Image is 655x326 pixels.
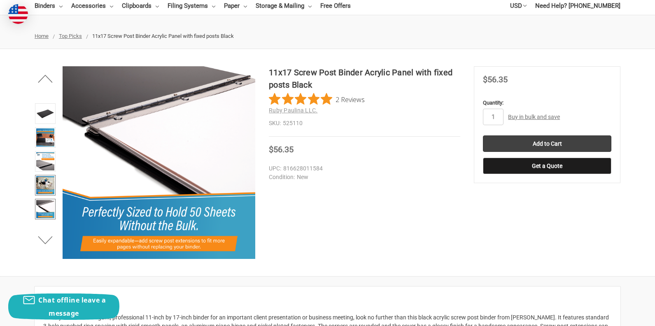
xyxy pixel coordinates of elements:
[8,4,28,24] img: duty and tax information for United States
[36,176,54,194] img: 11x17 Screw Post Binder Acrylic Panel with fixed posts Black
[35,33,49,39] a: Home
[36,152,54,170] img: 11x17 Screw Post Binder Acrylic Panel with fixed posts Black
[483,75,508,84] span: $56.35
[38,296,106,318] span: Chat offline leave a message
[33,70,58,87] button: Previous
[269,144,294,154] span: $56.35
[269,119,281,128] dt: SKU:
[36,128,54,147] img: Ruby Paulina 11x17 1" Angle-D Ring, White Acrylic Binder (515180)
[63,66,255,259] img: 11x17 Screw Post Binder Acrylic Panel with fixed posts Black
[33,232,58,249] button: Next
[483,99,611,107] label: Quantity:
[43,295,612,307] h2: Description
[36,105,54,123] img: 11x17 Screw Post Binder Acrylic Panel with fixed posts Black
[269,173,457,182] dd: New
[8,293,119,320] button: Chat offline leave a message
[269,119,460,128] dd: 525110
[483,158,611,174] button: Get a Quote
[508,114,560,120] a: Buy in bulk and save
[269,164,281,173] dt: UPC:
[269,66,460,91] h1: 11x17 Screw Post Binder Acrylic Panel with fixed posts Black
[36,200,54,218] img: 11x17 Screw Post Binder Acrylic Panel with fixed posts Black
[483,135,611,152] input: Add to Cart
[59,33,82,39] a: Top Picks
[269,164,457,173] dd: 816628011584
[269,107,317,114] a: Ruby Paulina LLC.
[269,93,365,105] button: Rated 5 out of 5 stars from 2 reviews. Jump to reviews.
[92,33,234,39] span: 11x17 Screw Post Binder Acrylic Panel with fixed posts Black
[336,93,365,105] span: 2 Reviews
[269,173,295,182] dt: Condition:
